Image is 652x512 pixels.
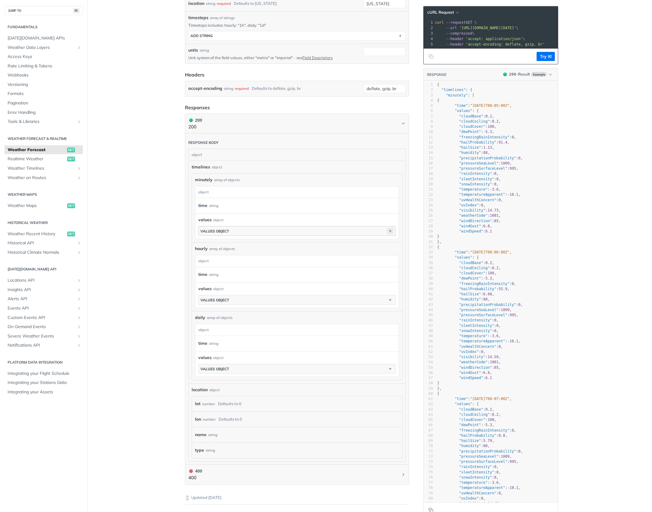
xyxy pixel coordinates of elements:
[185,104,210,111] div: Responses
[424,224,433,229] div: 28
[509,72,516,76] span: 200
[459,119,490,124] span: "cloudCeiling"
[510,192,518,197] span: 10.1
[5,229,83,239] a: Weather Recent Historyget
[437,151,490,155] span: : ,
[455,109,472,113] span: "values"
[446,93,468,97] span: "minutely"
[8,342,75,348] span: Notifications API
[209,246,235,252] div: array of objects
[5,108,83,117] a: Error Handling
[483,151,487,155] span: 88
[537,52,555,61] button: Try It!
[437,261,494,265] span: : ,
[8,100,81,106] span: Pagination
[424,245,433,250] div: 32
[8,63,81,69] span: Rate Limiting & Tokens
[459,161,499,165] span: "pressureSeaLevel"
[485,114,492,118] span: 0.2
[77,306,81,311] button: Show subpages for Events API
[494,171,496,176] span: 0
[5,173,83,182] a: Weather on RoutesShow subpages for Weather on Routes
[518,156,521,160] span: 0
[424,108,433,114] div: 6
[200,367,229,371] div: values object
[437,182,499,186] span: : ,
[437,234,439,239] span: }
[67,203,75,208] span: get
[77,324,81,329] button: Show subpages for On-Demand Events
[8,165,75,171] span: Weather Timelines
[483,130,485,134] span: -
[459,151,481,155] span: "humidity"
[446,20,466,25] span: --request
[5,220,83,225] h2: Historical Weather
[459,187,488,192] span: "temperature"
[424,31,434,36] div: 3
[424,87,433,93] div: 2
[8,324,75,330] span: On-Demand Events
[8,35,81,41] span: [DATE][DOMAIN_NAME] APIs
[437,93,475,97] span: : [
[5,52,83,61] a: Access Keys
[214,177,240,183] div: array of objects
[77,315,81,320] button: Show subpages for Custom Events API
[435,26,519,30] span: \
[424,208,433,213] div: 25
[459,203,479,207] span: "uvIndex"
[424,93,433,98] div: 3
[5,192,83,197] h2: Weather Maps
[188,55,361,60] p: Unit system of the field values, either "metric" or "imperial" - see
[5,136,83,141] h2: Weather Forecast & realtime
[424,177,433,182] div: 19
[77,166,81,171] button: Show subpages for Weather Timelines
[8,231,66,237] span: Weather Recent History
[459,182,492,186] span: "snowIntensity"
[5,285,83,294] a: Insights APIShow subpages for Insights API
[446,42,464,46] span: --header
[5,266,83,272] h2: [DATE][DOMAIN_NAME] API
[195,246,208,252] span: hourly
[188,84,222,93] label: accept-encoding
[8,82,81,88] span: Versioning
[5,239,83,248] a: Historical APIShow subpages for Historical API
[437,266,501,270] span: : ,
[73,8,80,13] span: ⌘/
[5,99,83,108] a: Pagination
[5,378,83,387] a: Integrating your Stations Data
[188,117,406,131] button: 200 200200
[424,25,434,31] div: 2
[437,161,512,165] span: : ,
[437,114,494,118] span: : ,
[188,124,202,131] p: 200
[5,89,83,98] a: Formats
[189,31,405,40] button: ADD string
[459,135,510,139] span: "freezingRainIntensity"
[195,177,213,183] span: minutely
[427,72,447,78] button: RESPONSE
[77,175,81,180] button: Show subpages for Weather on Routes
[424,140,433,145] div: 12
[459,177,494,181] span: "sleetIntensity"
[446,37,464,41] span: --header
[427,10,454,15] span: cURL Request
[401,472,406,477] svg: Chevron
[8,333,75,339] span: Severe Weather Events
[494,182,496,186] span: 0
[8,305,75,311] span: Events API
[485,130,492,134] span: 5.3
[424,213,433,218] div: 26
[437,229,492,233] span: :
[5,34,83,43] a: [DATE][DOMAIN_NAME] APIs
[481,203,483,207] span: 0
[497,177,499,181] span: 0
[437,109,479,113] span: : {
[5,276,83,285] a: Locations APIShow subpages for Locations API
[5,201,83,210] a: Weather Mapsget
[5,117,83,126] a: Tools & LibrariesShow subpages for Tools & Libraries
[437,213,501,218] span: : ,
[8,380,81,386] span: Integrating your Stations Data
[8,249,75,256] span: Historical Climate Normals
[209,201,218,210] div: string
[435,37,525,41] span: \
